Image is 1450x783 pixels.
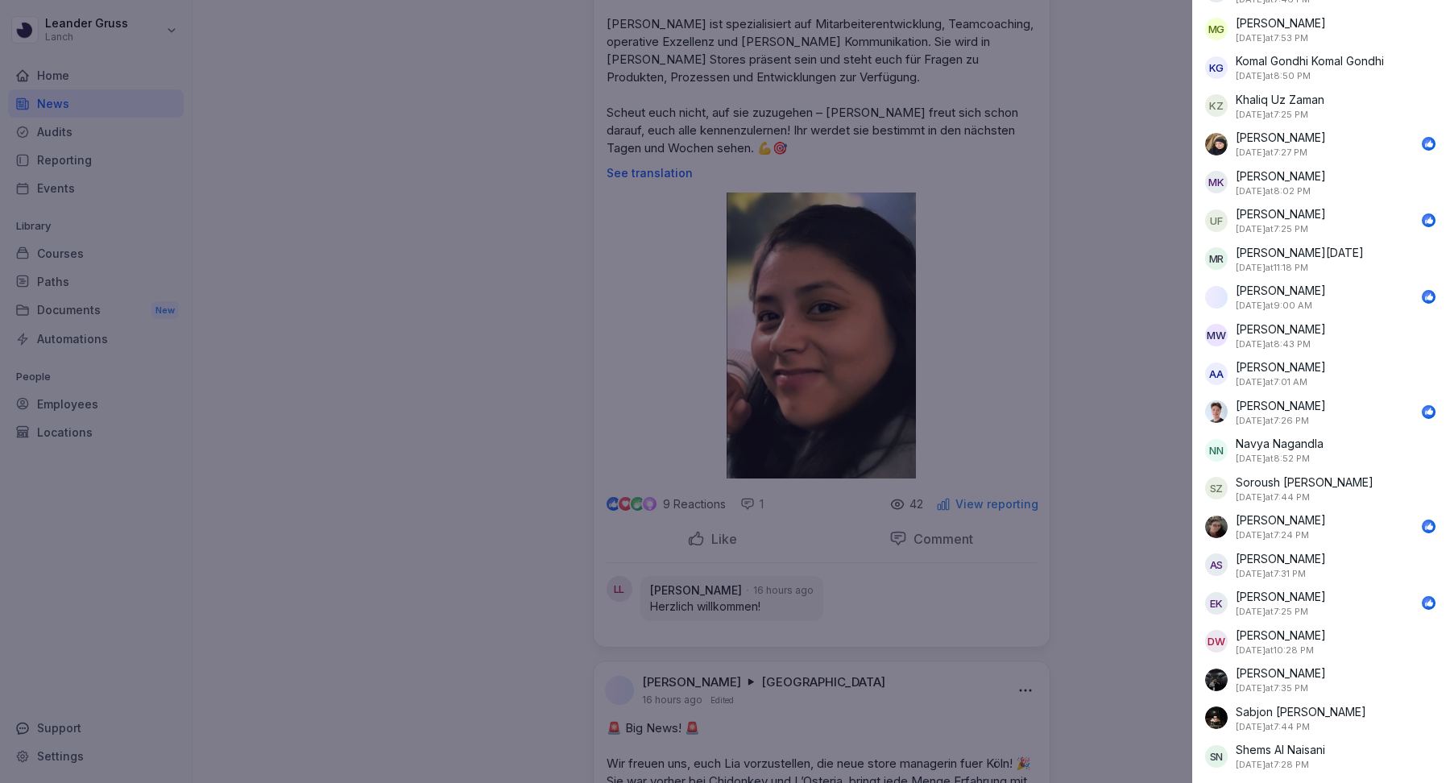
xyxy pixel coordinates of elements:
[1205,209,1228,232] div: UF
[1205,745,1228,768] div: SN
[1236,282,1326,299] p: [PERSON_NAME]
[1236,299,1312,313] p: August 22, 2025 at 9:00 AM
[1236,435,1324,452] p: Navya Nagandla
[1236,146,1307,159] p: August 21, 2025 at 7:27 PM
[1423,405,1435,418] img: like
[1236,52,1384,69] p: Komal Gondhi Komal Gondhi
[1236,550,1326,567] p: [PERSON_NAME]
[1236,681,1308,695] p: August 21, 2025 at 7:35 PM
[1205,669,1228,691] img: amasts6kdnimu6n5eoex1kd6.png
[1205,171,1228,193] div: MK
[1236,665,1326,681] p: [PERSON_NAME]
[1236,69,1311,83] p: August 21, 2025 at 8:50 PM
[1236,741,1325,758] p: Shems Al Naisani
[1205,56,1228,79] div: KG
[1236,108,1308,122] p: August 21, 2025 at 7:25 PM
[1236,168,1326,184] p: [PERSON_NAME]
[1205,286,1228,309] img: tvucj8tul2t4wohdgetxw0db.png
[1236,528,1309,542] p: August 21, 2025 at 7:24 PM
[1423,138,1435,151] img: like
[1236,31,1308,45] p: August 21, 2025 at 7:53 PM
[1205,400,1228,423] img: kn2k215p28akpshysf7ormw9.png
[1205,553,1228,576] div: AS
[1236,414,1309,428] p: August 21, 2025 at 7:26 PM
[1236,222,1308,236] p: August 21, 2025 at 7:25 PM
[1236,703,1366,720] p: Sabjon [PERSON_NAME]
[1423,520,1435,533] img: like
[1205,94,1228,117] div: KZ
[1236,605,1308,619] p: August 21, 2025 at 7:25 PM
[1236,358,1326,375] p: [PERSON_NAME]
[1236,474,1373,491] p: Soroush [PERSON_NAME]
[1236,14,1326,31] p: [PERSON_NAME]
[1236,91,1324,108] p: Khaliq Uz Zaman
[1236,491,1310,504] p: August 21, 2025 at 7:44 PM
[1236,397,1326,414] p: [PERSON_NAME]
[1236,588,1326,605] p: [PERSON_NAME]
[1205,133,1228,155] img: ft3c6twtm548hlwbfxvpuuxs.png
[1236,452,1310,466] p: August 21, 2025 at 8:52 PM
[1423,214,1435,227] img: like
[1236,567,1306,581] p: August 21, 2025 at 7:31 PM
[1205,630,1228,652] div: DW
[1205,324,1228,346] div: MW
[1205,477,1228,499] div: SZ
[1205,362,1228,385] div: AA
[1205,516,1228,538] img: vsdb780yjq3c8z0fgsc1orml.png
[1236,184,1311,198] p: August 21, 2025 at 8:02 PM
[1205,592,1228,615] div: EK
[1236,512,1326,528] p: [PERSON_NAME]
[1205,706,1228,729] img: h7clb01ovh4kr02mjvny56iz.png
[1423,291,1435,304] img: like
[1423,597,1435,610] img: like
[1205,18,1228,40] div: MG
[1205,247,1228,270] div: MR
[1236,129,1326,146] p: [PERSON_NAME]
[1236,338,1311,351] p: August 21, 2025 at 8:43 PM
[1236,644,1314,657] p: August 21, 2025 at 10:28 PM
[1236,720,1310,734] p: August 21, 2025 at 7:44 PM
[1236,758,1309,772] p: August 21, 2025 at 7:28 PM
[1236,321,1326,338] p: [PERSON_NAME]
[1236,375,1307,389] p: August 22, 2025 at 7:01 AM
[1236,244,1364,261] p: [PERSON_NAME][DATE]
[1236,205,1326,222] p: [PERSON_NAME]
[1205,439,1228,462] div: NN
[1236,627,1326,644] p: [PERSON_NAME]
[1236,261,1308,275] p: August 21, 2025 at 11:18 PM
